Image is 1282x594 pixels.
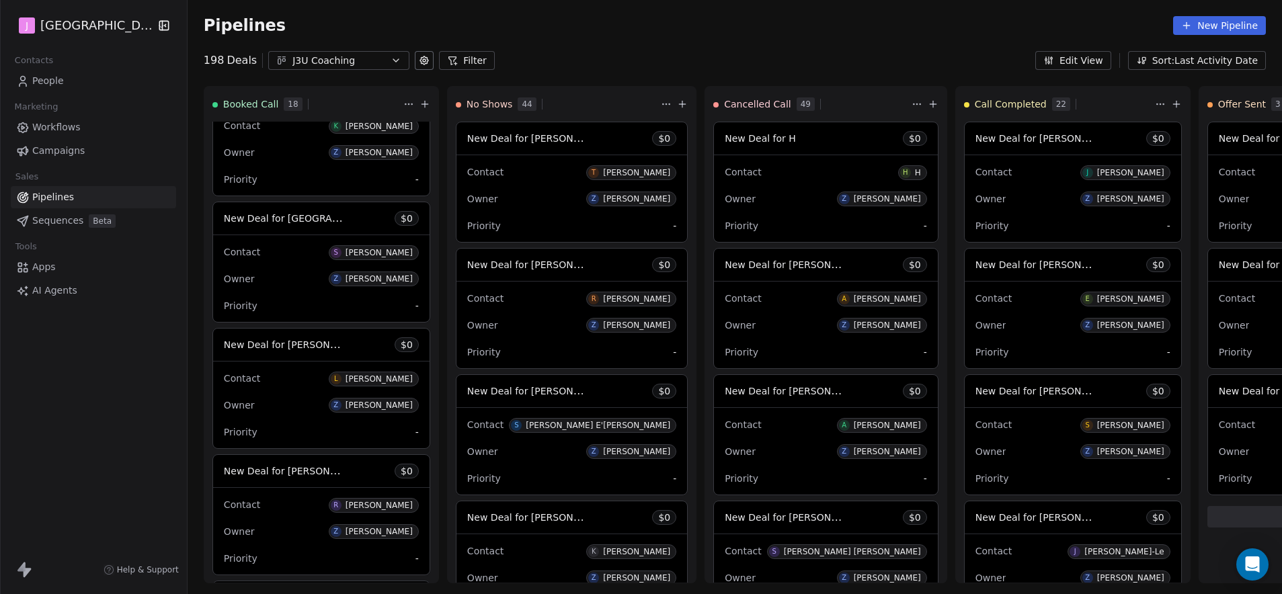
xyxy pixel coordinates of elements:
span: Contact [725,546,761,556]
span: $ 0 [909,384,921,398]
span: Priority [1219,473,1252,484]
div: New Deal for [PERSON_NAME] E'[PERSON_NAME]$0ContactS[PERSON_NAME] E'[PERSON_NAME]OwnerZ[PERSON_NA... [456,374,688,495]
span: 49 [797,97,815,111]
div: J3U Coaching [292,54,385,68]
div: J [1074,546,1076,557]
span: - [1167,345,1170,359]
a: Workflows [11,116,176,138]
span: Owner [725,446,756,457]
span: Priority [467,220,501,231]
div: Z [592,194,596,204]
span: New Deal for [PERSON_NAME] [224,464,366,477]
div: 198 [204,52,257,69]
span: Campaigns [32,144,85,158]
div: Z [592,320,596,331]
span: Apps [32,260,56,274]
div: [PERSON_NAME] [1097,573,1164,583]
span: Priority [725,347,758,357]
div: Call Completed22 [964,87,1152,122]
div: [PERSON_NAME] [1097,168,1164,177]
span: Owner [224,147,255,158]
div: [PERSON_NAME] [346,400,413,410]
span: Contact [224,120,260,131]
span: $ 0 [658,384,670,398]
div: Z [592,572,596,583]
div: K [333,121,338,132]
div: [PERSON_NAME] [603,194,670,204]
span: New Deal for [PERSON_NAME] [224,338,366,351]
div: J [1086,167,1088,178]
span: New Deal for H [725,133,796,144]
span: New Deal for [PERSON_NAME] [467,511,609,523]
div: [PERSON_NAME] [PERSON_NAME] [784,547,921,556]
div: Open Intercom Messenger [1236,548,1269,581]
span: $ 0 [909,132,921,145]
div: Z [842,446,846,457]
div: S [514,420,518,431]
div: R [333,500,338,511]
div: [PERSON_NAME] [346,374,413,384]
span: People [32,74,64,88]
span: Deals [227,52,257,69]
div: [PERSON_NAME] [854,421,921,430]
button: Sort: Last Activity Date [1128,51,1266,70]
div: Z [1085,572,1090,583]
span: [GEOGRAPHIC_DATA] [40,17,153,34]
span: Booked Call [223,97,278,111]
span: Pipelines [32,190,74,204]
span: Beta [89,214,116,228]
div: New Deal for H$0ContactHHOwnerZ[PERSON_NAME]Priority- [713,122,938,243]
span: Contact [1219,293,1255,304]
div: [PERSON_NAME] [1097,447,1164,456]
span: Priority [725,220,758,231]
div: Z [592,446,596,457]
div: [PERSON_NAME] [1097,421,1164,430]
span: Owner [467,446,498,457]
a: Pipelines [11,186,176,208]
span: Priority [467,473,501,484]
span: - [924,345,927,359]
span: New Deal for [PERSON_NAME] [PERSON_NAME] [725,511,948,523]
div: H [915,168,921,177]
div: [PERSON_NAME] [1097,294,1164,304]
span: Sequences [32,214,83,228]
span: Owner [1219,446,1250,457]
span: Help & Support [117,564,179,575]
div: L [334,374,338,384]
div: [PERSON_NAME] [346,122,413,131]
span: Tools [9,237,42,257]
span: Owner [224,526,255,537]
span: - [415,299,419,312]
span: New Deal for [PERSON_NAME] [725,258,867,271]
div: [PERSON_NAME] [603,547,670,556]
a: Apps [11,256,176,278]
span: New Deal for [PERSON_NAME] [725,384,867,397]
span: Sales [9,167,44,187]
span: Priority [975,220,1009,231]
span: Owner [467,320,498,331]
span: Contact [975,167,1012,177]
span: Priority [224,427,257,437]
span: Priority [224,300,257,311]
div: Z [842,572,846,583]
a: SequencesBeta [11,210,176,232]
span: - [673,345,676,359]
span: Priority [224,174,257,185]
div: [PERSON_NAME] [854,573,921,583]
span: Contact [224,247,260,257]
div: Z [1085,194,1090,204]
div: Cancelled Call49 [713,87,908,122]
span: $ 0 [909,511,921,524]
div: [PERSON_NAME] [603,573,670,583]
span: Contact [224,373,260,384]
div: Z [333,400,338,411]
span: - [924,472,927,485]
div: Z [842,194,846,204]
span: Contact [725,293,761,304]
span: New Deal for [PERSON_NAME] [975,258,1117,271]
span: - [673,219,676,232]
span: Contact [467,546,504,556]
span: Owner [975,320,1006,331]
span: Call Completed [975,97,1047,111]
span: Owner [725,194,756,204]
